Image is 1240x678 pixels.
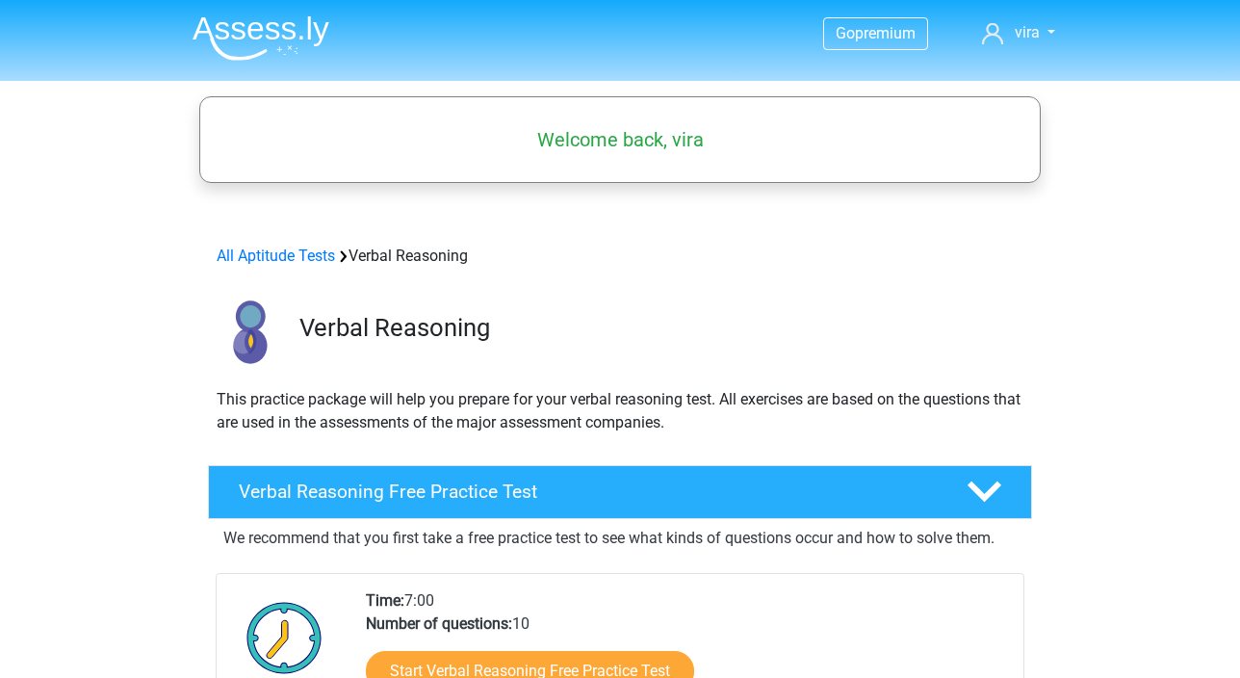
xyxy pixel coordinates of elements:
[299,313,1017,343] h3: Verbal Reasoning
[1015,23,1040,41] span: vira
[824,20,927,46] a: Gopremium
[209,128,1031,151] h5: Welcome back, vira
[366,614,512,633] b: Number of questions:
[193,15,329,61] img: Assessly
[239,481,936,503] h4: Verbal Reasoning Free Practice Test
[217,247,335,265] a: All Aptitude Tests
[366,591,404,610] b: Time:
[200,465,1040,519] a: Verbal Reasoning Free Practice Test
[855,24,916,42] span: premium
[209,291,291,373] img: verbal reasoning
[836,24,855,42] span: Go
[223,527,1017,550] p: We recommend that you first take a free practice test to see what kinds of questions occur and ho...
[209,245,1031,268] div: Verbal Reasoning
[217,388,1023,434] p: This practice package will help you prepare for your verbal reasoning test. All exercises are bas...
[974,21,1063,44] a: vira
